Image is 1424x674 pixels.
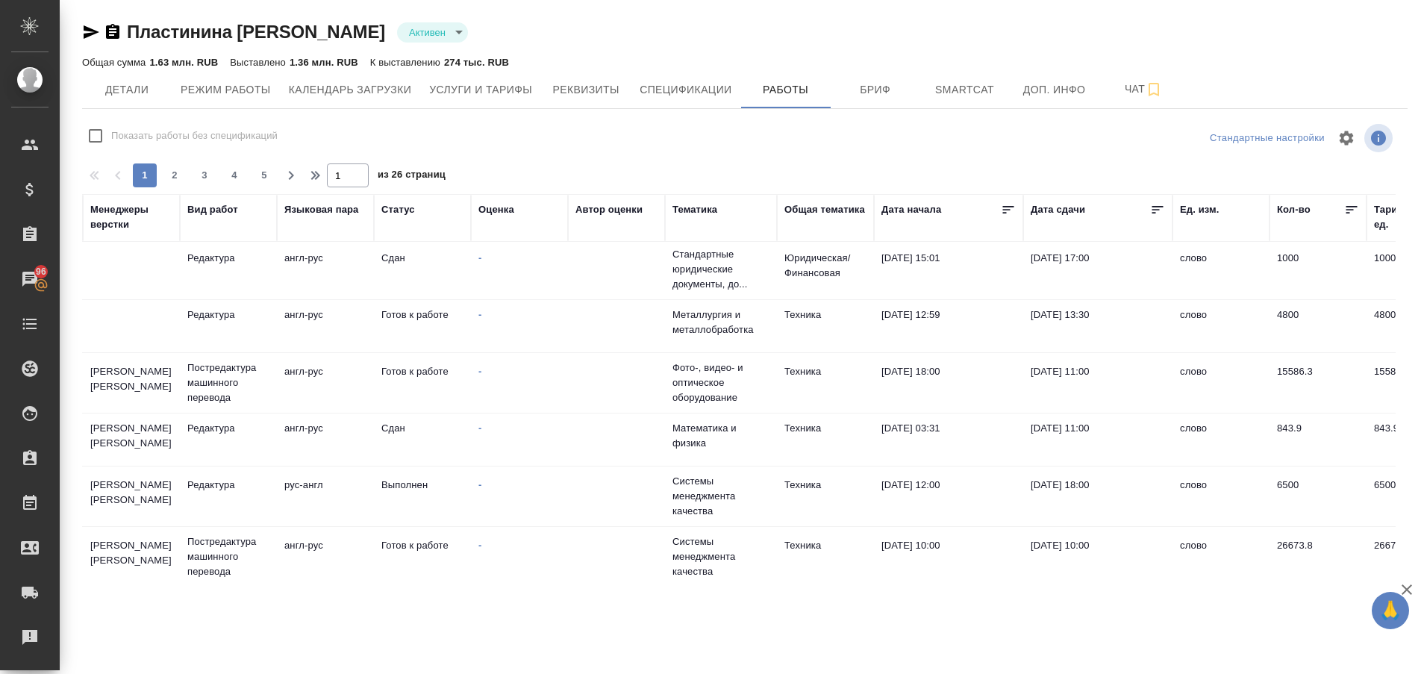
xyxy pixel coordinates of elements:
[1023,470,1172,522] td: [DATE] 18:00
[478,479,481,490] a: -
[230,57,290,68] p: Выставлено
[929,81,1001,99] span: Smartcat
[1364,124,1396,152] span: Посмотреть информацию
[1270,414,1367,466] td: 843.9
[378,166,446,187] span: из 26 страниц
[672,202,717,217] div: Тематика
[478,252,481,263] a: -
[111,128,278,143] span: Показать работы без спецификаций
[1023,414,1172,466] td: [DATE] 11:00
[284,202,359,217] div: Языковая пара
[222,168,246,183] span: 4
[1172,414,1270,466] td: слово
[874,243,1023,296] td: [DATE] 15:01
[1023,300,1172,352] td: [DATE] 13:30
[1328,120,1364,156] span: Настроить таблицу
[840,81,911,99] span: Бриф
[277,300,374,352] td: англ-рус
[187,534,269,579] p: Постредактура машинного перевода
[672,421,769,451] p: Математика и физика
[277,357,374,409] td: англ-рус
[91,81,163,99] span: Детали
[187,361,269,405] p: Постредактура машинного перевода
[193,163,216,187] button: 3
[777,531,874,583] td: Техника
[222,163,246,187] button: 4
[575,202,643,217] div: Автор оценки
[277,531,374,583] td: англ-рус
[784,202,865,217] div: Общая тематика
[881,202,941,217] div: Дата начала
[478,540,481,551] a: -
[1206,127,1328,150] div: split button
[777,357,874,409] td: Техника
[429,81,532,99] span: Услуги и тарифы
[1019,81,1090,99] span: Доп. инфо
[374,300,471,352] td: Готов к работе
[82,57,149,68] p: Общая сумма
[550,81,622,99] span: Реквизиты
[82,23,100,41] button: Скопировать ссылку для ЯМессенджера
[277,470,374,522] td: рус-англ
[370,57,444,68] p: К выставлению
[874,300,1023,352] td: [DATE] 12:59
[478,309,481,320] a: -
[187,478,269,493] p: Редактура
[1270,470,1367,522] td: 6500
[374,531,471,583] td: Готов к работе
[1023,531,1172,583] td: [DATE] 10:00
[374,243,471,296] td: Сдан
[874,531,1023,583] td: [DATE] 10:00
[252,163,276,187] button: 5
[1180,202,1220,217] div: Ед. изм.
[83,531,180,583] td: [PERSON_NAME] [PERSON_NAME]
[381,202,415,217] div: Статус
[163,168,187,183] span: 2
[405,26,450,39] button: Активен
[1172,300,1270,352] td: слово
[1378,595,1403,626] span: 🙏
[127,22,385,42] a: Пластинина [PERSON_NAME]
[83,357,180,409] td: [PERSON_NAME] [PERSON_NAME]
[777,414,874,466] td: Техника
[4,260,56,298] a: 96
[874,414,1023,466] td: [DATE] 03:31
[1108,80,1180,99] span: Чат
[672,474,769,519] p: Системы менеджмента качества
[444,57,509,68] p: 274 тыс. RUB
[187,421,269,436] p: Редактура
[478,366,481,377] a: -
[672,308,769,337] p: Металлургия и металлобработка
[374,414,471,466] td: Сдан
[1277,202,1311,217] div: Кол-во
[478,422,481,434] a: -
[1172,243,1270,296] td: слово
[672,361,769,405] p: Фото-, видео- и оптическое оборудование
[83,414,180,466] td: [PERSON_NAME] [PERSON_NAME]
[1145,81,1163,99] svg: Подписаться
[874,470,1023,522] td: [DATE] 12:00
[478,202,514,217] div: Оценка
[187,202,238,217] div: Вид работ
[672,247,769,292] p: Стандартные юридические документы, до...
[1023,357,1172,409] td: [DATE] 11:00
[252,168,276,183] span: 5
[277,243,374,296] td: англ-рус
[1372,592,1409,629] button: 🙏
[397,22,468,43] div: Активен
[750,81,822,99] span: Работы
[672,534,769,579] p: Системы менеджмента качества
[90,202,172,232] div: Менеджеры верстки
[193,168,216,183] span: 3
[874,357,1023,409] td: [DATE] 18:00
[1270,531,1367,583] td: 26673.8
[104,23,122,41] button: Скопировать ссылку
[83,470,180,522] td: [PERSON_NAME] [PERSON_NAME]
[277,414,374,466] td: англ-рус
[27,264,55,279] span: 96
[777,243,874,296] td: Юридическая/Финансовая
[187,251,269,266] p: Редактура
[289,81,412,99] span: Календарь загрузки
[1031,202,1085,217] div: Дата сдачи
[777,470,874,522] td: Техника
